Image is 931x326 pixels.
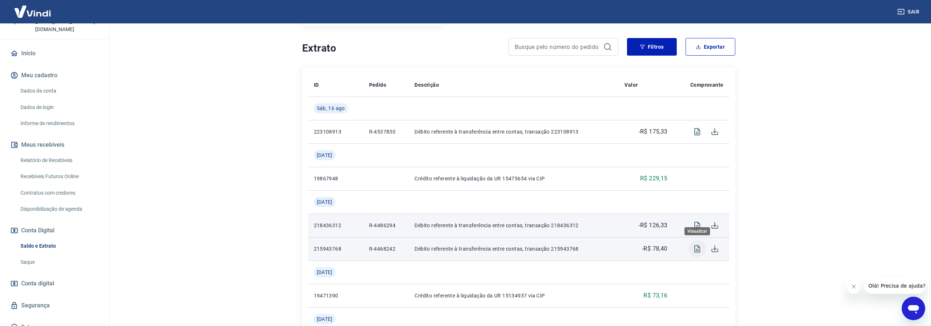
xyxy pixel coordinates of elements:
button: Exportar [686,38,735,56]
p: Descrição [414,81,439,89]
a: Saque [18,255,101,270]
p: R$ 73,16 [643,291,667,300]
iframe: Mensagem da empresa [864,278,925,294]
span: Download [706,123,724,140]
img: Vindi [9,0,56,23]
p: Pedido [369,81,386,89]
span: [DATE] [317,198,333,206]
p: ID [314,81,319,89]
a: Início [9,45,101,61]
p: R-4468242 [369,245,403,252]
button: Filtros [627,38,677,56]
a: Dados de login [18,100,101,115]
span: Visualizar [688,217,706,234]
button: Sair [896,5,922,19]
span: Conta digital [21,278,54,289]
input: Busque pelo número do pedido [515,41,600,52]
p: Crédito referente à liquidação da UR 15134937 via CIP [414,292,613,299]
a: Recebíveis Futuros Online [18,169,101,184]
a: Relatório de Recebíveis [18,153,101,168]
p: R-4537830 [369,128,403,135]
p: 215943768 [314,245,357,252]
span: [DATE] [317,269,333,276]
h4: Extrato [302,41,500,56]
p: R-4486294 [369,222,403,229]
span: [DATE] [317,151,333,159]
span: Olá! Precisa de ajuda? [4,5,61,11]
button: Conta Digital [9,222,101,239]
p: 19867948 [314,175,357,182]
p: Comprovante [690,81,723,89]
p: Débito referente à transferência entre contas, transação 223108913 [414,128,613,135]
p: -R$ 175,33 [639,127,668,136]
p: 218436312 [314,222,357,229]
a: Disponibilização de agenda [18,202,101,217]
a: Saldo e Extrato [18,239,101,254]
a: Informe de rendimentos [18,116,101,131]
iframe: Botão para abrir a janela de mensagens [902,297,925,320]
span: Sáb, 16 ago [317,105,345,112]
span: Visualizar [688,123,706,140]
span: Visualizar [688,240,706,258]
p: 19471390 [314,292,357,299]
p: -R$ 126,33 [639,221,668,230]
a: Segurança [9,297,101,314]
span: Download [706,217,724,234]
p: Débito referente à transferência entre contas, transação 218436312 [414,222,613,229]
a: Contratos com credores [18,186,101,201]
p: Valor [624,81,638,89]
iframe: Fechar mensagem [846,279,861,294]
button: Meus recebíveis [9,137,101,153]
p: R$ 229,15 [640,174,668,183]
p: Crédito referente à liquidação da UR 15475654 via CIP [414,175,613,182]
a: Conta digital [9,276,101,292]
span: [DATE] [317,315,333,323]
span: Download [706,240,724,258]
a: Dados da conta [18,83,101,98]
button: Meu cadastro [9,67,101,83]
div: Visualizar [684,227,710,235]
p: [PERSON_NAME][EMAIL_ADDRESS][DOMAIN_NAME] [6,18,104,33]
p: 223108913 [314,128,357,135]
p: -R$ 78,40 [642,244,668,253]
p: Débito referente à transferência entre contas, transação 215943768 [414,245,613,252]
